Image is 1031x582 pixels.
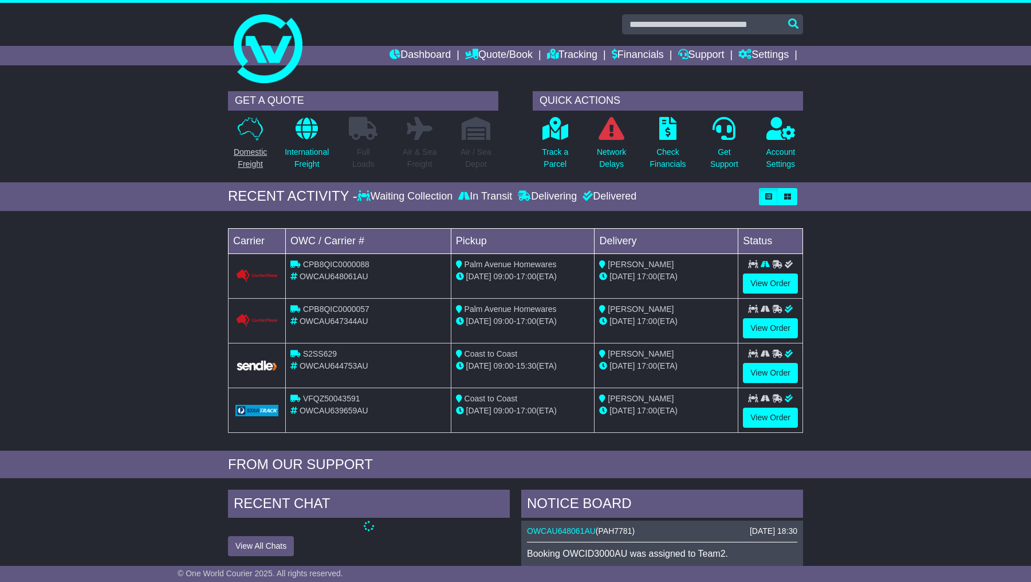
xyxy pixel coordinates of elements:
div: ( ) [527,526,797,536]
div: - (ETA) [456,405,590,417]
p: Booking OWCID3000AU was assigned to Team2. [527,548,797,559]
p: More details: . [527,565,797,576]
span: 17:00 [637,272,657,281]
p: Domestic Freight [234,146,267,170]
img: GetCarrierServiceLogo [235,314,278,327]
div: FROM OUR SUPPORT [228,456,803,473]
span: OWCAU647344AU [300,317,368,326]
p: Check Financials [650,146,686,170]
a: AccountSettings [766,116,796,177]
div: RECENT CHAT [228,490,510,521]
span: 09:00 [494,272,514,281]
span: [DATE] [466,406,491,415]
span: 09:00 [494,361,514,370]
div: NOTICE BOARD [521,490,803,521]
td: Pickup [451,228,595,253]
p: Network Delays [597,146,626,170]
td: Delivery [595,228,738,253]
a: OWCAU648061AU [527,526,596,536]
span: VFQZ50043591 [303,394,360,403]
span: Coast to Coast [465,394,518,403]
span: CPB8QIC0000057 [303,304,369,314]
p: Account Settings [766,146,796,170]
p: Air / Sea Depot [461,146,491,170]
span: OWCAU639659AU [300,406,368,415]
div: (ETA) [599,405,733,417]
p: International Freight [285,146,329,170]
div: - (ETA) [456,315,590,327]
div: [DATE] 18:30 [750,526,797,536]
span: [DATE] [466,361,491,370]
span: 17:00 [516,272,536,281]
a: NetworkDelays [596,116,627,177]
div: Delivering [515,190,580,203]
span: Palm Avenue Homewares [465,260,557,269]
span: 09:00 [494,317,514,326]
div: (ETA) [599,315,733,327]
div: RECENT ACTIVITY - [228,188,357,205]
span: © One World Courier 2025. All rights reserved. [178,569,343,578]
span: Palm Avenue Homewares [465,304,557,314]
span: [DATE] [466,317,491,326]
a: Dashboard [389,46,451,65]
span: 09:00 [494,406,514,415]
div: In Transit [455,190,515,203]
div: Waiting Collection [357,190,455,203]
p: Track a Parcel [542,146,568,170]
a: CheckFinancials [650,116,687,177]
a: DomesticFreight [233,116,267,177]
span: PAH7781 [599,526,632,536]
span: 17:00 [516,406,536,415]
td: OWC / Carrier # [286,228,451,253]
span: [DATE] [609,406,635,415]
p: Full Loads [349,146,377,170]
a: Track aParcel [541,116,569,177]
p: Air & Sea Freight [403,146,436,170]
div: (ETA) [599,360,733,372]
span: 17:00 [516,317,536,326]
td: Carrier [229,228,286,253]
span: OWCAU644753AU [300,361,368,370]
span: [PERSON_NAME] [608,304,674,314]
a: Tracking [547,46,597,65]
a: Quote/Book [465,46,533,65]
img: GetCarrierServiceLogo [235,269,278,283]
a: InternationalFreight [284,116,329,177]
span: 15:30 [516,361,536,370]
img: GetCarrierServiceLogo [235,405,278,416]
span: 17:00 [637,406,657,415]
span: [PERSON_NAME] [608,349,674,358]
span: Coast to Coast [465,349,518,358]
span: [DATE] [609,361,635,370]
div: - (ETA) [456,360,590,372]
a: Financials [612,46,664,65]
span: [DATE] [609,272,635,281]
span: [PERSON_NAME] [608,394,674,403]
a: View Order [743,274,798,294]
span: [DATE] [466,272,491,281]
a: Support [678,46,725,65]
span: S2SS629 [303,349,337,358]
div: Delivered [580,190,636,203]
img: GetCarrierServiceLogo [235,360,278,372]
button: View All Chats [228,536,294,556]
div: (ETA) [599,271,733,283]
a: Settings [738,46,789,65]
span: OWCAU648061AU [300,272,368,281]
div: - (ETA) [456,271,590,283]
a: View Order [743,363,798,383]
span: [PERSON_NAME] [608,260,674,269]
span: [DATE] [609,317,635,326]
td: Status [738,228,803,253]
a: View Order [743,408,798,428]
span: CPB8QIC0000088 [303,260,369,269]
span: 17:00 [637,317,657,326]
p: Get Support [710,146,738,170]
div: GET A QUOTE [228,91,498,111]
a: GetSupport [710,116,739,177]
a: View Order [743,318,798,338]
span: 17:00 [637,361,657,370]
div: QUICK ACTIONS [533,91,803,111]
